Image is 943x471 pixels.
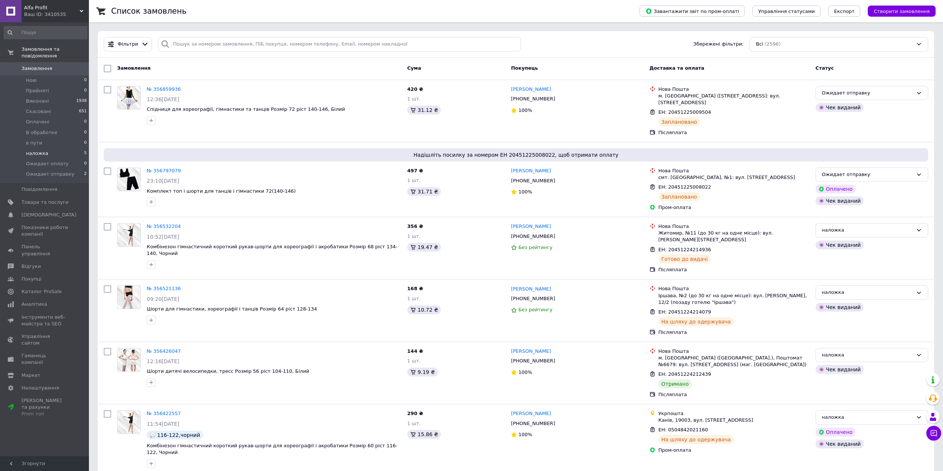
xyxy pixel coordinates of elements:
[511,286,551,293] a: [PERSON_NAME]
[509,176,557,186] div: [PHONE_NUMBER]
[407,286,423,291] span: 168 ₴
[407,187,441,196] div: 31.71 ₴
[658,247,711,252] span: ЕН: 20451224214936
[658,93,810,106] div: м. [GEOGRAPHIC_DATA] ([STREET_ADDRESS]: вул. [STREET_ADDRESS]
[147,411,181,416] a: № 356422557
[117,168,140,191] img: Фото товару
[640,6,745,17] button: Завантажити звіт по пром-оплаті
[518,432,532,437] span: 100%
[21,333,69,346] span: Управління сайтом
[658,391,810,398] div: Післяплата
[21,397,69,418] span: [PERSON_NAME] та рахунки
[658,410,810,417] div: Укрпошта
[21,186,57,193] span: Повідомлення
[518,307,552,312] span: Без рейтингу
[816,65,834,71] span: Статус
[21,385,59,391] span: Налаштування
[147,168,181,173] a: № 356797079
[658,223,810,230] div: Нова Пошта
[21,224,69,238] span: Показники роботи компанії
[511,348,551,355] a: [PERSON_NAME]
[150,432,156,438] img: :speech_balloon:
[117,410,141,434] a: Фото товару
[518,189,532,195] span: 100%
[658,266,810,273] div: Післяплата
[147,296,179,302] span: 09:20[DATE]
[822,351,913,359] div: наложка
[509,356,557,366] div: [PHONE_NUMBER]
[26,140,42,146] span: в пути
[84,87,87,94] span: 0
[658,204,810,211] div: Пром-оплата
[84,119,87,125] span: 0
[828,6,861,17] button: Експорт
[21,243,69,257] span: Панель управління
[658,427,708,432] span: ЕН: 0504842021160
[658,167,810,174] div: Нова Пошта
[822,289,913,296] div: наложка
[21,314,69,327] span: Інструменти веб-майстра та SEO
[407,86,423,92] span: 420 ₴
[822,89,913,97] div: Ожидает отправку
[860,8,936,14] a: Створити замовлення
[407,223,423,229] span: 356 ₴
[658,371,711,377] span: ЕН: 20451224212439
[26,150,48,157] span: наложка
[816,196,864,205] div: Чек виданий
[511,167,551,175] a: [PERSON_NAME]
[147,188,296,194] a: Комплект топ і шорти для танців і гімнастики 72(140-146)
[157,432,200,438] span: 116-122,чорний
[147,306,317,312] a: Шорти для гімнастики, хореографії і танців Розмір 64 ріст 128-134
[21,199,69,206] span: Товари та послуги
[816,428,856,437] div: Оплачено
[147,106,345,112] a: Спідниця для хореографії, гімнастики та танців Розмір 72 ріст 140-146, Білий
[84,160,87,167] span: 0
[117,223,140,246] img: Фото товару
[147,443,398,455] a: Комбінезон гімнастичний короткий рукав-шорти для хореографії і акробатики Розмір 60 ріст 116-122,...
[26,119,49,125] span: Оплачені
[511,65,538,71] span: Покупець
[765,41,781,47] span: (2596)
[658,174,810,181] div: смт. [GEOGRAPHIC_DATA], №1: вул. [STREET_ADDRESS]
[407,305,441,314] div: 10.72 ₴
[24,4,80,11] span: Alfa Profit
[84,171,87,178] span: 2
[658,435,734,444] div: На шляху до одержувача
[407,233,421,239] span: 1 шт.
[117,86,141,110] a: Фото товару
[21,372,40,379] span: Маркет
[21,46,89,59] span: Замовлення та повідомлення
[816,185,856,193] div: Оплачено
[509,232,557,241] div: [PHONE_NUMBER]
[518,245,552,250] span: Без рейтингу
[26,160,69,167] span: Ожидает оплату
[816,365,864,374] div: Чек виданий
[147,286,181,291] a: № 356521136
[147,86,181,92] a: № 356859936
[752,6,821,17] button: Управління статусами
[658,109,711,115] span: ЕН: 20451225009504
[658,329,810,336] div: Післяплата
[518,107,532,113] span: 100%
[407,65,421,71] span: Cума
[509,419,557,428] div: [PHONE_NUMBER]
[76,98,87,105] span: 1938
[147,178,179,184] span: 23:10[DATE]
[407,430,441,439] div: 15.86 ₴
[407,411,423,416] span: 290 ₴
[407,243,441,252] div: 19.47 ₴
[24,11,89,18] div: Ваш ID: 3410535
[822,226,913,234] div: наложка
[407,358,421,364] span: 1 шт.
[26,171,74,178] span: Ожидает отправку
[4,26,87,39] input: Пошук
[658,285,810,292] div: Нова Пошта
[816,303,864,312] div: Чек виданий
[822,414,913,421] div: наложка
[117,348,140,371] img: Фото товару
[407,178,421,183] span: 1 шт.
[658,379,692,388] div: Отримано
[21,65,52,72] span: Замовлення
